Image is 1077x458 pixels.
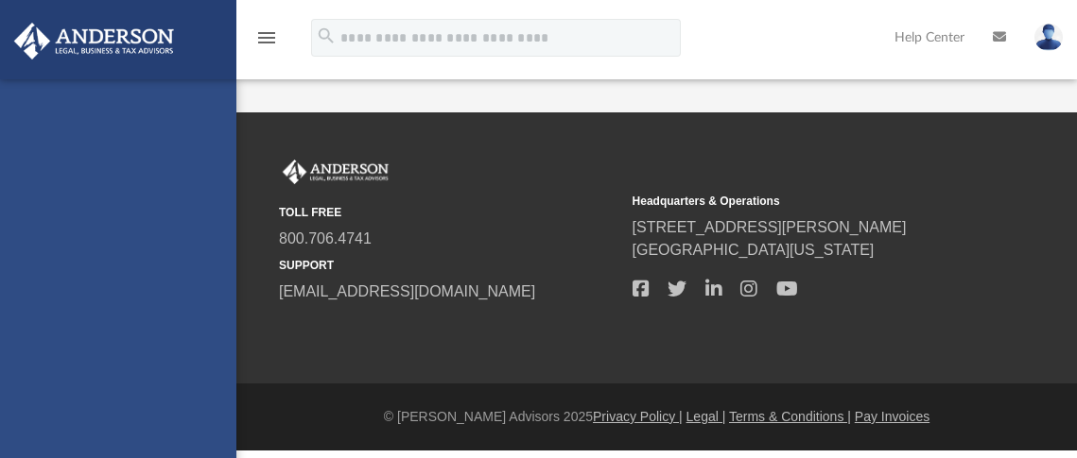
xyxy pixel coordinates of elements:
[1034,24,1063,51] img: User Pic
[255,36,278,49] a: menu
[633,219,907,235] a: [STREET_ADDRESS][PERSON_NAME]
[236,407,1077,427] div: © [PERSON_NAME] Advisors 2025
[279,160,392,184] img: Anderson Advisors Platinum Portal
[9,23,180,59] img: Anderson Advisors Platinum Portal
[279,204,619,221] small: TOLL FREE
[593,409,683,424] a: Privacy Policy |
[279,230,372,246] a: 800.706.4741
[316,25,337,46] i: search
[255,26,278,49] i: menu
[855,409,929,424] a: Pay Invoices
[686,409,726,424] a: Legal |
[279,283,535,299] a: [EMAIL_ADDRESS][DOMAIN_NAME]
[279,257,619,274] small: SUPPORT
[729,409,851,424] a: Terms & Conditions |
[633,242,875,258] a: [GEOGRAPHIC_DATA][US_STATE]
[633,193,973,210] small: Headquarters & Operations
